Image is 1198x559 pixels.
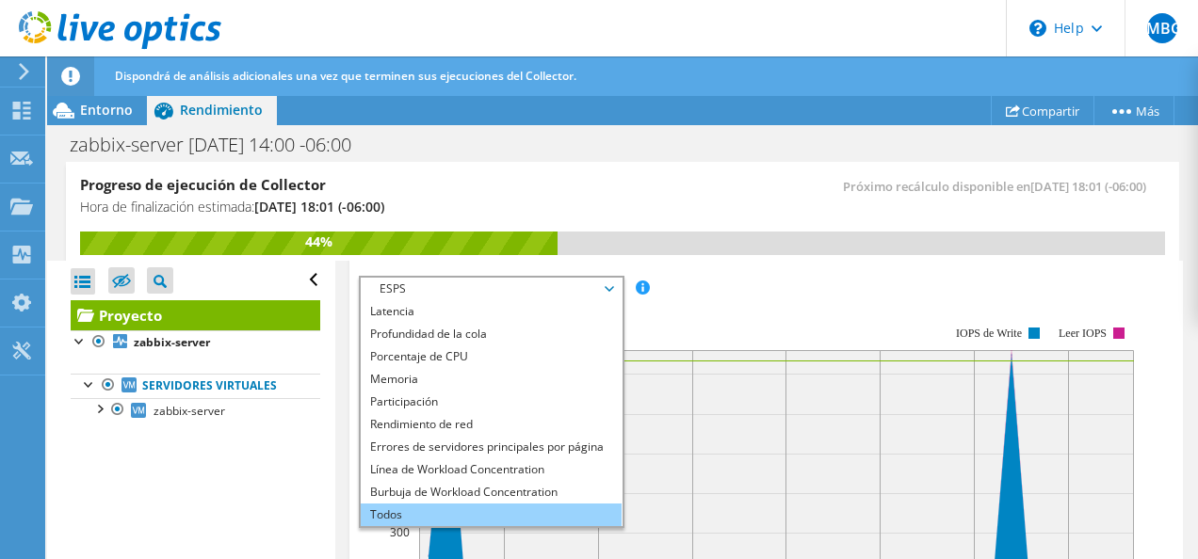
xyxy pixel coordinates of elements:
[361,436,622,458] li: Errores de servidores principales por página
[71,374,320,398] a: Servidores virtuales
[1093,96,1174,125] a: Más
[80,197,384,217] h4: Hora de finalización estimada:
[361,368,622,391] li: Memoria
[361,503,622,526] li: Todos
[361,481,622,503] li: Burbuja de Workload Concentration
[370,278,612,300] span: ESPS
[80,101,133,119] span: Entorno
[361,300,622,323] li: Latencia
[991,96,1094,125] a: Compartir
[71,300,320,330] a: Proyecto
[1029,20,1046,37] svg: \n
[61,135,380,155] h1: zabbix-server [DATE] 14:00 -06:00
[1059,327,1107,340] text: Leer IOPS
[71,398,320,423] a: zabbix-server
[115,68,576,84] span: Dispondrá de análisis adicionales una vez que terminen sus ejecuciones del Collector.
[843,178,1156,195] span: Próximo recálculo disponible en
[956,327,1022,340] text: IOPS de Write
[80,232,558,252] div: 44%
[361,323,622,345] li: Profundidad de la cola
[71,330,320,355] a: zabbix-server
[254,198,384,216] span: [DATE] 18:01 (-06:00)
[180,101,263,119] span: Rendimiento
[134,334,210,350] b: zabbix-server
[361,413,622,436] li: Rendimiento de red
[390,524,410,540] text: 300
[361,345,622,368] li: Porcentaje de CPU
[361,391,622,413] li: Participación
[154,403,225,419] span: zabbix-server
[1030,178,1146,195] span: [DATE] 18:01 (-06:00)
[361,458,622,481] li: Línea de Workload Concentration
[1147,13,1177,43] span: JMBG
